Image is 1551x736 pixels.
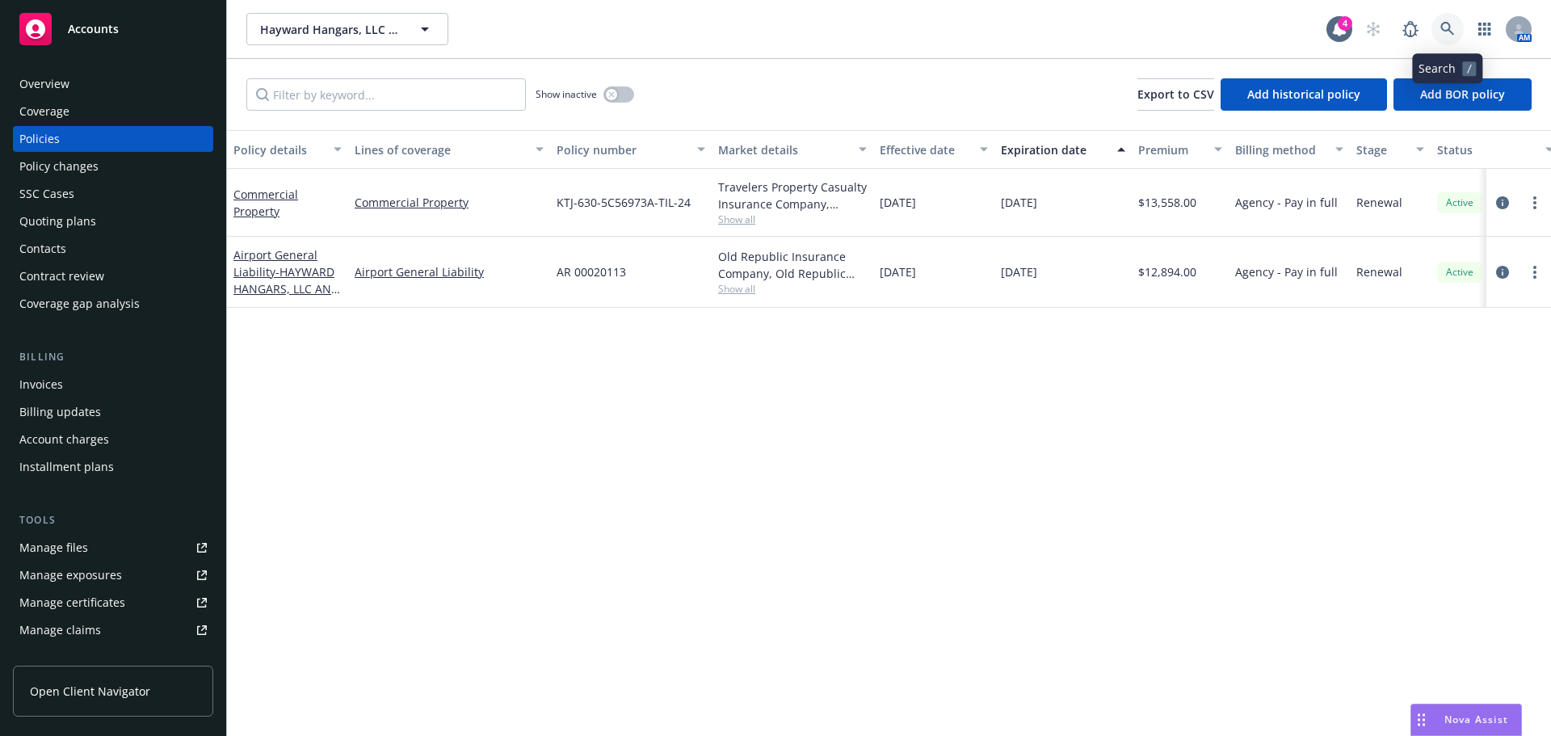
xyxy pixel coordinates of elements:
[1229,130,1350,169] button: Billing method
[718,141,849,158] div: Market details
[19,427,109,452] div: Account charges
[1356,194,1402,211] span: Renewal
[1235,194,1338,211] span: Agency - Pay in full
[873,130,994,169] button: Effective date
[718,212,867,226] span: Show all
[233,141,324,158] div: Policy details
[13,454,213,480] a: Installment plans
[30,683,150,700] span: Open Client Navigator
[1393,78,1532,111] button: Add BOR policy
[246,78,526,111] input: Filter by keyword...
[13,562,213,588] span: Manage exposures
[880,263,916,280] span: [DATE]
[1338,16,1352,31] div: 4
[19,99,69,124] div: Coverage
[1001,194,1037,211] span: [DATE]
[1437,141,1536,158] div: Status
[880,141,970,158] div: Effective date
[1001,141,1108,158] div: Expiration date
[557,263,626,280] span: AR 00020113
[19,126,60,152] div: Policies
[1420,86,1505,102] span: Add BOR policy
[19,645,95,671] div: Manage BORs
[19,535,88,561] div: Manage files
[1444,265,1476,280] span: Active
[13,126,213,152] a: Policies
[19,263,104,289] div: Contract review
[355,263,544,280] a: Airport General Liability
[13,208,213,234] a: Quoting plans
[13,154,213,179] a: Policy changes
[348,130,550,169] button: Lines of coverage
[1138,263,1196,280] span: $12,894.00
[1138,194,1196,211] span: $13,558.00
[557,141,687,158] div: Policy number
[994,130,1132,169] button: Expiration date
[355,194,544,211] a: Commercial Property
[13,617,213,643] a: Manage claims
[233,187,298,219] a: Commercial Property
[19,372,63,397] div: Invoices
[1132,130,1229,169] button: Premium
[13,590,213,616] a: Manage certificates
[1350,130,1431,169] button: Stage
[1411,704,1431,735] div: Drag to move
[13,512,213,528] div: Tools
[19,71,69,97] div: Overview
[1247,86,1360,102] span: Add historical policy
[227,130,348,169] button: Policy details
[13,291,213,317] a: Coverage gap analysis
[233,247,339,347] a: Airport General Liability
[19,562,122,588] div: Manage exposures
[13,427,213,452] a: Account charges
[13,71,213,97] a: Overview
[1525,263,1545,282] a: more
[1001,263,1037,280] span: [DATE]
[19,399,101,425] div: Billing updates
[13,236,213,262] a: Contacts
[233,264,340,347] span: - HAYWARD HANGARS, LLC AND [PERSON_NAME], [PERSON_NAME], [PERSON_NAME]
[13,263,213,289] a: Contract review
[19,617,101,643] div: Manage claims
[19,181,74,207] div: SSC Cases
[13,645,213,671] a: Manage BORs
[19,590,125,616] div: Manage certificates
[1221,78,1387,111] button: Add historical policy
[13,535,213,561] a: Manage files
[718,179,867,212] div: Travelers Property Casualty Insurance Company, Travelers Insurance, [PERSON_NAME] Risk Management...
[1235,263,1338,280] span: Agency - Pay in full
[19,236,66,262] div: Contacts
[246,13,448,45] button: Hayward Hangars, LLC (Commercial)
[13,349,213,365] div: Billing
[1138,141,1204,158] div: Premium
[718,248,867,282] div: Old Republic Insurance Company, Old Republic General Insurance Group
[1357,13,1389,45] a: Start snowing
[1444,196,1476,210] span: Active
[13,399,213,425] a: Billing updates
[1235,141,1326,158] div: Billing method
[19,454,114,480] div: Installment plans
[260,21,400,38] span: Hayward Hangars, LLC (Commercial)
[68,23,119,36] span: Accounts
[1137,78,1214,111] button: Export to CSV
[1431,13,1464,45] a: Search
[355,141,526,158] div: Lines of coverage
[536,87,597,101] span: Show inactive
[1137,86,1214,102] span: Export to CSV
[1356,263,1402,280] span: Renewal
[712,130,873,169] button: Market details
[1493,263,1512,282] a: circleInformation
[19,154,99,179] div: Policy changes
[1493,193,1512,212] a: circleInformation
[880,194,916,211] span: [DATE]
[13,181,213,207] a: SSC Cases
[19,291,140,317] div: Coverage gap analysis
[1525,193,1545,212] a: more
[19,208,96,234] div: Quoting plans
[1444,713,1508,726] span: Nova Assist
[13,372,213,397] a: Invoices
[718,282,867,296] span: Show all
[1469,13,1501,45] a: Switch app
[1356,141,1406,158] div: Stage
[557,194,691,211] span: KTJ-630-5C56973A-TIL-24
